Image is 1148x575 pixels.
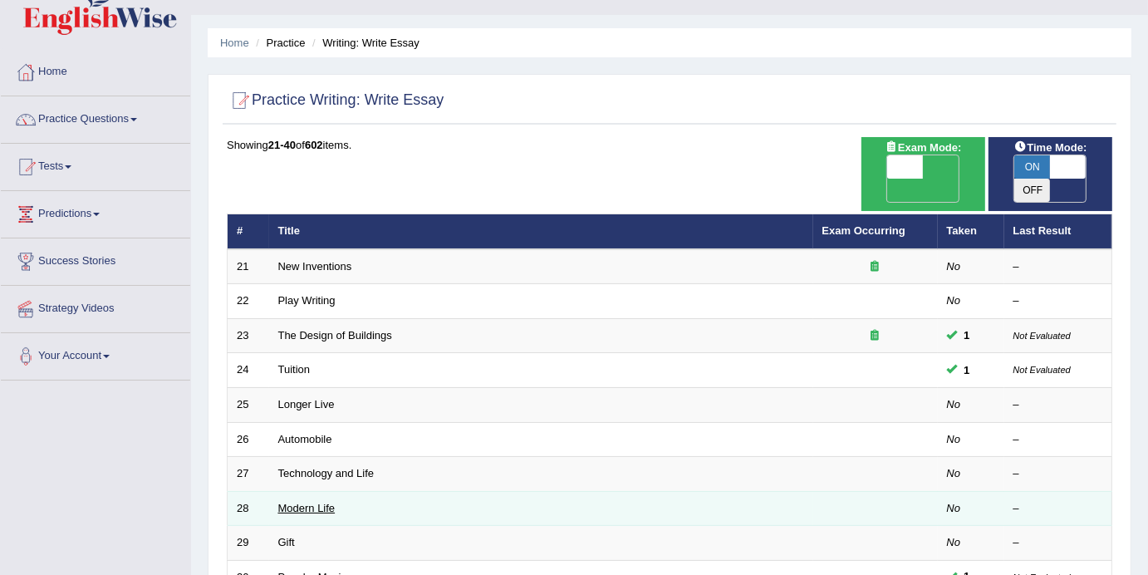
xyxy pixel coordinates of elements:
em: No [947,467,961,479]
div: – [1013,259,1103,275]
td: 22 [228,284,269,319]
li: Practice [252,35,305,51]
a: Home [220,37,249,49]
th: # [228,214,269,249]
div: – [1013,535,1103,551]
span: Time Mode: [1007,139,1093,156]
b: 21-40 [268,139,296,151]
a: Automobile [278,433,332,445]
td: 28 [228,491,269,526]
h2: Practice Writing: Write Essay [227,88,444,113]
a: Home [1,49,190,91]
a: Tests [1,144,190,185]
div: – [1013,293,1103,309]
b: 602 [305,139,323,151]
th: Last Result [1004,214,1112,249]
th: Taken [938,214,1004,249]
div: Exam occurring question [822,328,929,344]
div: Show exams occurring in exams [861,137,985,211]
td: 23 [228,318,269,353]
a: Modern Life [278,502,336,514]
td: 29 [228,526,269,561]
small: Not Evaluated [1013,365,1071,375]
div: – [1013,501,1103,517]
div: – [1013,432,1103,448]
em: No [947,536,961,548]
span: You can still take this question [958,361,977,379]
div: Showing of items. [227,137,1112,153]
td: 21 [228,249,269,284]
span: OFF [1014,179,1050,202]
a: Play Writing [278,294,336,307]
em: No [947,294,961,307]
small: Not Evaluated [1013,331,1071,341]
div: Exam occurring question [822,259,929,275]
a: Success Stories [1,238,190,280]
a: Gift [278,536,295,548]
em: No [947,502,961,514]
td: 26 [228,422,269,457]
a: Exam Occurring [822,224,905,237]
span: Exam Mode: [878,139,968,156]
em: No [947,398,961,410]
em: No [947,260,961,273]
a: Longer Live [278,398,335,410]
div: – [1013,466,1103,482]
li: Writing: Write Essay [308,35,419,51]
th: Title [269,214,813,249]
span: ON [1014,155,1050,179]
td: 24 [228,353,269,388]
a: Practice Questions [1,96,190,138]
span: You can still take this question [958,327,977,344]
a: Strategy Videos [1,286,190,327]
td: 27 [228,457,269,492]
a: Predictions [1,191,190,233]
a: New Inventions [278,260,352,273]
a: Technology and Life [278,467,375,479]
a: Tuition [278,363,311,376]
em: No [947,433,961,445]
a: The Design of Buildings [278,329,392,342]
div: – [1013,397,1103,413]
td: 25 [228,388,269,423]
a: Your Account [1,333,190,375]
